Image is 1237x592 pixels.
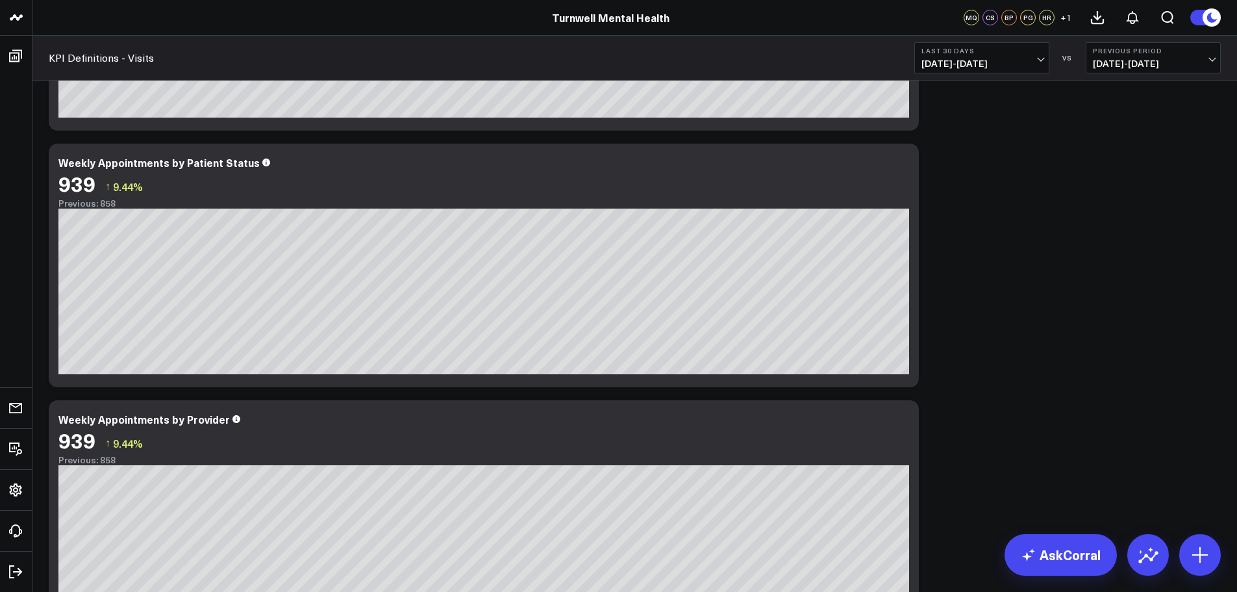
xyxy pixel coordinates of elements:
[58,172,95,195] div: 939
[1093,47,1214,55] b: Previous Period
[921,58,1042,69] span: [DATE] - [DATE]
[982,10,998,25] div: CS
[1005,534,1117,576] a: AskCorral
[105,178,110,195] span: ↑
[1056,54,1079,62] div: VS
[921,47,1042,55] b: Last 30 Days
[964,10,979,25] div: MQ
[1058,10,1073,25] button: +1
[1086,42,1221,73] button: Previous Period[DATE]-[DATE]
[552,10,669,25] a: Turnwell Mental Health
[1020,10,1036,25] div: PG
[58,455,909,465] div: Previous: 858
[1039,10,1055,25] div: HR
[113,436,143,450] span: 9.44%
[1093,58,1214,69] span: [DATE] - [DATE]
[58,412,230,426] div: Weekly Appointments by Provider
[1001,10,1017,25] div: BP
[105,435,110,452] span: ↑
[58,428,95,452] div: 939
[49,51,154,65] a: KPI Definitions - Visits
[58,198,909,209] div: Previous: 858
[58,155,260,170] div: Weekly Appointments by Patient Status
[914,42,1049,73] button: Last 30 Days[DATE]-[DATE]
[113,179,143,194] span: 9.44%
[1060,13,1071,22] span: + 1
